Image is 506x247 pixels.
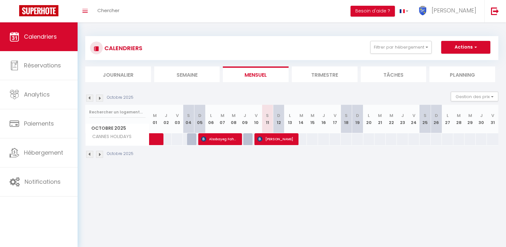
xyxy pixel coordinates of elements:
abbr: S [266,112,269,119]
abbr: V [176,112,179,119]
abbr: L [447,112,449,119]
button: Besoin d'aide ? [351,6,395,17]
th: 29 [464,105,476,133]
span: Réservations [24,61,61,69]
input: Rechercher un logement... [89,106,146,118]
button: Filtrer par hébergement [370,41,432,54]
img: Super Booking [19,5,58,16]
abbr: J [244,112,246,119]
abbr: M [389,112,393,119]
th: 14 [296,105,307,133]
p: Octobre 2025 [107,151,133,157]
th: 28 [453,105,464,133]
th: 06 [206,105,217,133]
abbr: M [311,112,314,119]
th: 15 [307,105,318,133]
button: Actions [441,41,490,54]
abbr: M [299,112,303,119]
th: 11 [262,105,273,133]
th: 16 [318,105,329,133]
th: 23 [397,105,408,133]
abbr: L [289,112,291,119]
span: Chercher [97,7,119,14]
th: 09 [239,105,251,133]
th: 26 [431,105,442,133]
abbr: S [345,112,348,119]
abbr: V [255,112,258,119]
th: 21 [374,105,386,133]
abbr: D [356,112,359,119]
th: 08 [228,105,239,133]
abbr: M [153,112,157,119]
p: Octobre 2025 [107,95,133,101]
span: Paiements [24,120,54,127]
th: 17 [329,105,341,133]
th: 04 [183,105,194,133]
abbr: V [334,112,336,119]
li: Trimestre [292,66,358,82]
span: Notifications [25,178,61,186]
abbr: D [198,112,201,119]
th: 03 [172,105,183,133]
th: 22 [386,105,397,133]
abbr: M [221,112,224,119]
th: 02 [161,105,172,133]
span: [PERSON_NAME] [257,133,295,145]
abbr: L [210,112,212,119]
li: Tâches [361,66,427,82]
span: Alsobayeg Fahad [201,133,238,145]
span: Hébergement [24,149,63,157]
th: 19 [352,105,363,133]
th: 30 [476,105,487,133]
li: Mensuel [223,66,289,82]
li: Semaine [154,66,220,82]
abbr: S [424,112,427,119]
th: 10 [251,105,262,133]
span: Analytics [24,90,50,98]
abbr: L [368,112,370,119]
span: Calendriers [24,33,57,41]
span: Octobre 2025 [86,124,149,133]
abbr: S [187,112,190,119]
abbr: J [401,112,404,119]
abbr: D [277,112,280,119]
abbr: J [322,112,325,119]
li: Journalier [85,66,151,82]
abbr: M [468,112,472,119]
th: 25 [419,105,431,133]
img: ... [418,6,427,15]
li: Planning [429,66,495,82]
abbr: M [232,112,236,119]
abbr: J [480,112,483,119]
th: 27 [442,105,453,133]
th: 31 [487,105,498,133]
th: 05 [194,105,206,133]
abbr: D [435,112,438,119]
h3: CALENDRIERS [103,41,142,55]
th: 01 [149,105,161,133]
th: 24 [408,105,419,133]
th: 12 [273,105,284,133]
abbr: V [412,112,415,119]
th: 20 [363,105,374,133]
span: [PERSON_NAME] [432,6,476,14]
abbr: M [378,112,382,119]
abbr: J [165,112,167,119]
th: 18 [341,105,352,133]
abbr: V [491,112,494,119]
span: CANNES HOLIDAYS [87,133,133,140]
th: 07 [217,105,228,133]
button: Gestion des prix [451,92,498,101]
img: logout [491,7,499,15]
th: 13 [284,105,296,133]
abbr: M [457,112,461,119]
